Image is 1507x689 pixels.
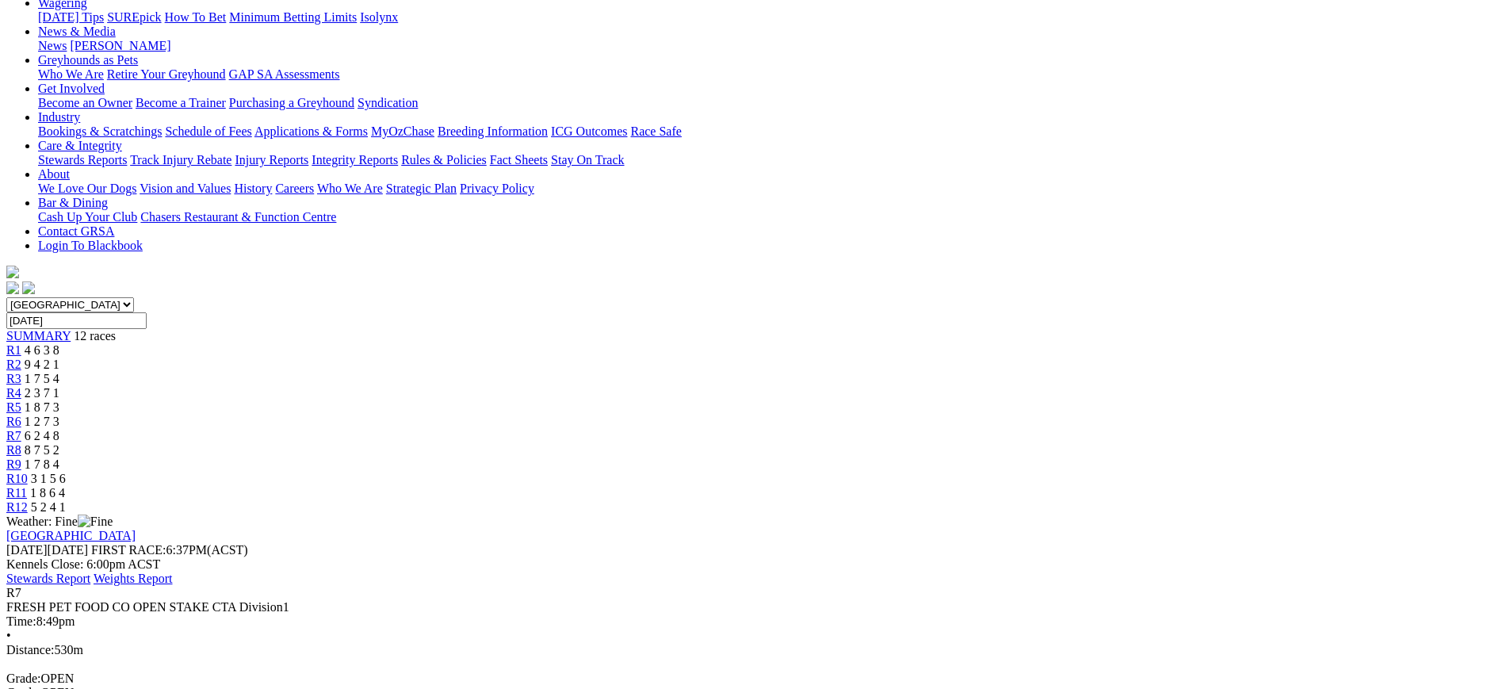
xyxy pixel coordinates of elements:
[107,10,161,24] a: SUREpick
[6,329,71,343] a: SUMMARY
[360,10,398,24] a: Isolynx
[6,266,19,278] img: logo-grsa-white.png
[38,153,1501,167] div: Care & Integrity
[38,39,1501,53] div: News & Media
[38,96,132,109] a: Become an Owner
[460,182,534,195] a: Privacy Policy
[6,600,1501,614] div: FRESH PET FOOD CO OPEN STAKE CTA Division1
[38,139,122,152] a: Care & Integrity
[31,500,66,514] span: 5 2 4 1
[6,543,48,557] span: [DATE]
[107,67,226,81] a: Retire Your Greyhound
[6,343,21,357] a: R1
[6,443,21,457] a: R8
[438,124,548,138] a: Breeding Information
[6,586,21,599] span: R7
[6,543,88,557] span: [DATE]
[25,429,59,442] span: 6 2 4 8
[6,415,21,428] a: R6
[38,224,114,238] a: Contact GRSA
[38,124,1501,139] div: Industry
[6,486,27,500] a: R11
[6,358,21,371] a: R2
[38,124,162,138] a: Bookings & Scratchings
[22,281,35,294] img: twitter.svg
[275,182,314,195] a: Careers
[31,472,66,485] span: 3 1 5 6
[25,386,59,400] span: 2 3 7 1
[165,10,227,24] a: How To Bet
[630,124,681,138] a: Race Safe
[38,10,104,24] a: [DATE] Tips
[140,210,336,224] a: Chasers Restaurant & Function Centre
[235,153,308,167] a: Injury Reports
[229,67,340,81] a: GAP SA Assessments
[6,515,113,528] span: Weather: Fine
[38,39,67,52] a: News
[386,182,457,195] a: Strategic Plan
[25,343,59,357] span: 4 6 3 8
[25,415,59,428] span: 1 2 7 3
[38,25,116,38] a: News & Media
[6,572,90,585] a: Stewards Report
[38,82,105,95] a: Get Involved
[165,124,251,138] a: Schedule of Fees
[38,182,136,195] a: We Love Our Dogs
[229,96,354,109] a: Purchasing a Greyhound
[551,153,624,167] a: Stay On Track
[254,124,368,138] a: Applications & Forms
[140,182,231,195] a: Vision and Values
[6,386,21,400] a: R4
[30,486,65,500] span: 1 8 6 4
[70,39,170,52] a: [PERSON_NAME]
[6,281,19,294] img: facebook.svg
[38,53,138,67] a: Greyhounds as Pets
[358,96,418,109] a: Syndication
[6,372,21,385] span: R3
[317,182,383,195] a: Who We Are
[38,210,1501,224] div: Bar & Dining
[6,643,1501,657] div: 530m
[25,372,59,385] span: 1 7 5 4
[78,515,113,529] img: Fine
[25,358,59,371] span: 9 4 2 1
[6,472,28,485] a: R10
[130,153,231,167] a: Track Injury Rebate
[6,429,21,442] span: R7
[490,153,548,167] a: Fact Sheets
[25,457,59,471] span: 1 7 8 4
[136,96,226,109] a: Become a Trainer
[6,400,21,414] a: R5
[6,614,36,628] span: Time:
[6,312,147,329] input: Select date
[91,543,166,557] span: FIRST RACE:
[551,124,627,138] a: ICG Outcomes
[6,557,1501,572] div: Kennels Close: 6:00pm ACST
[371,124,434,138] a: MyOzChase
[6,672,1501,686] div: OPEN
[38,110,80,124] a: Industry
[38,67,104,81] a: Who We Are
[38,196,108,209] a: Bar & Dining
[91,543,248,557] span: 6:37PM(ACST)
[38,167,70,181] a: About
[38,239,143,252] a: Login To Blackbook
[74,329,116,343] span: 12 races
[234,182,272,195] a: History
[38,182,1501,196] div: About
[229,10,357,24] a: Minimum Betting Limits
[6,529,136,542] a: [GEOGRAPHIC_DATA]
[38,96,1501,110] div: Get Involved
[38,67,1501,82] div: Greyhounds as Pets
[6,500,28,514] a: R12
[6,457,21,471] span: R9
